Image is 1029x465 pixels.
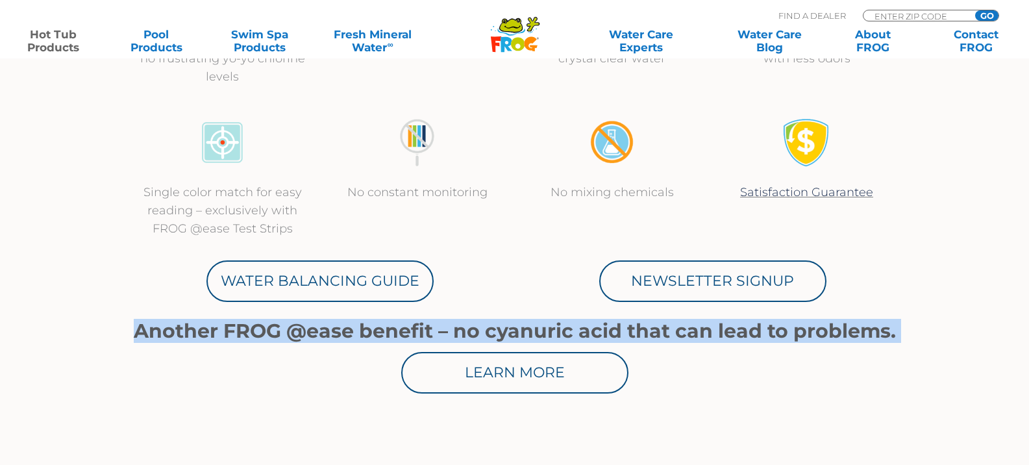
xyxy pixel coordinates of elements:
[832,28,913,54] a: AboutFROG
[599,260,826,302] a: Newsletter Signup
[401,352,628,394] a: Learn More
[116,28,197,54] a: PoolProducts
[936,28,1016,54] a: ContactFROG
[975,10,998,21] input: GO
[576,28,706,54] a: Water CareExperts
[333,183,502,201] p: No constant monitoring
[125,320,904,342] h1: Another FROG @ease benefit – no cyanuric acid that can lead to problems.
[730,28,810,54] a: Water CareBlog
[588,118,636,167] img: no-mixing1
[219,28,300,54] a: Swim SpaProducts
[206,260,434,302] a: Water Balancing Guide
[528,183,697,201] p: No mixing chemicals
[387,40,393,49] sup: ∞
[323,28,423,54] a: Fresh MineralWater∞
[740,185,873,199] a: Satisfaction Guarantee
[138,183,307,238] p: Single color match for easy reading – exclusively with FROG @ease Test Strips
[13,28,93,54] a: Hot TubProducts
[873,10,961,21] input: Zip Code Form
[778,10,846,21] p: Find A Dealer
[782,118,831,167] img: Satisfaction Guarantee Icon
[198,118,247,167] img: icon-atease-color-match
[393,118,441,167] img: no-constant-monitoring1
